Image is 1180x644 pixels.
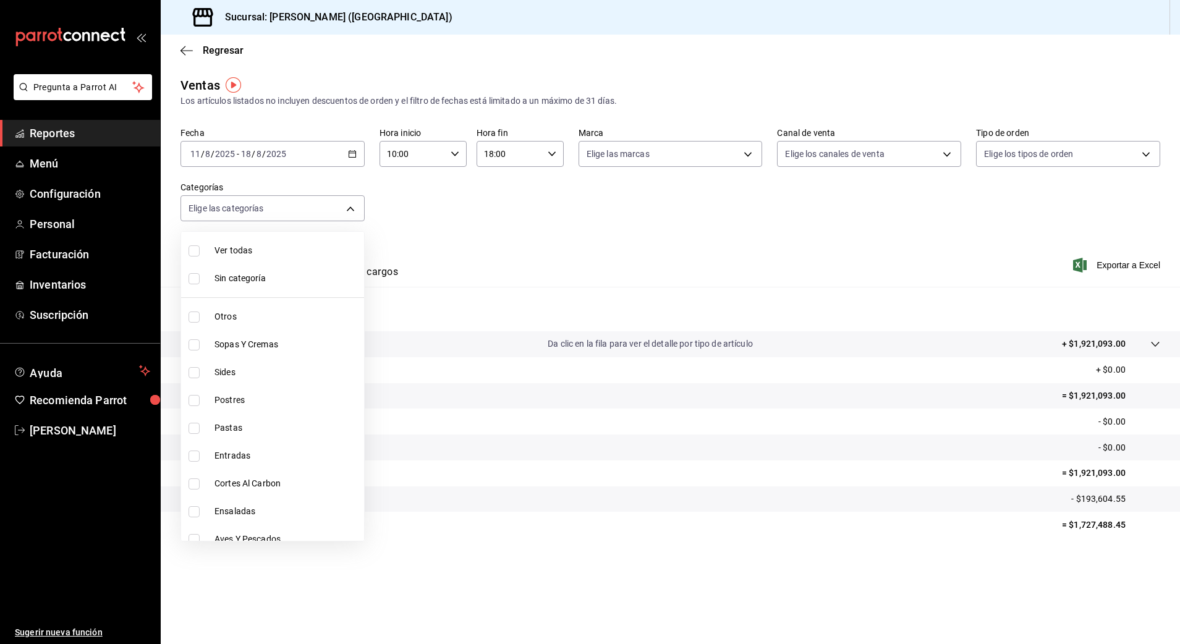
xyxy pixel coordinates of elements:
[214,338,359,351] span: Sopas Y Cremas
[214,422,359,434] span: Pastas
[214,272,359,285] span: Sin categoría
[214,505,359,518] span: Ensaladas
[214,394,359,407] span: Postres
[214,477,359,490] span: Cortes Al Carbon
[214,310,359,323] span: Otros
[214,244,359,257] span: Ver todas
[214,449,359,462] span: Entradas
[214,366,359,379] span: Sides
[226,77,241,93] img: Tooltip marker
[214,533,359,546] span: Aves Y Pescados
